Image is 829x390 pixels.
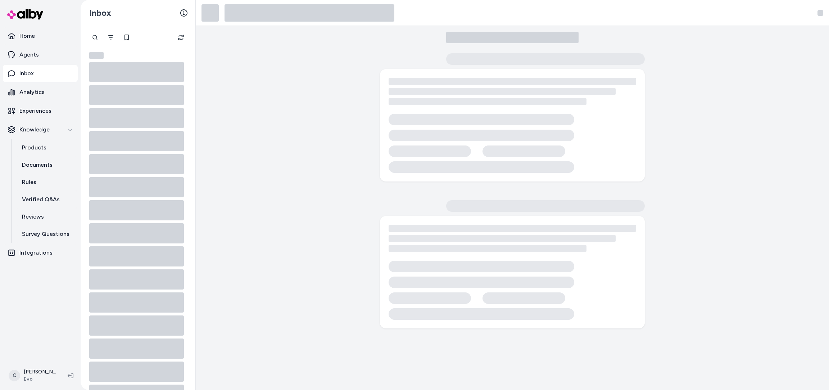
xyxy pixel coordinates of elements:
[89,8,111,18] h2: Inbox
[22,195,60,204] p: Verified Q&As
[15,139,78,156] a: Products
[174,30,188,45] button: Refresh
[19,125,50,134] p: Knowledge
[3,102,78,120] a: Experiences
[24,368,56,376] p: [PERSON_NAME]
[15,225,78,243] a: Survey Questions
[3,65,78,82] a: Inbox
[9,370,20,381] span: C
[7,9,43,19] img: alby Logo
[24,376,56,383] span: Evo
[15,174,78,191] a: Rules
[15,191,78,208] a: Verified Q&As
[19,88,45,97] p: Analytics
[15,208,78,225] a: Reviews
[22,161,53,169] p: Documents
[3,244,78,261] a: Integrations
[19,107,51,115] p: Experiences
[22,230,69,238] p: Survey Questions
[3,121,78,138] button: Knowledge
[3,84,78,101] a: Analytics
[19,50,39,59] p: Agents
[22,143,46,152] p: Products
[22,178,36,187] p: Rules
[3,46,78,63] a: Agents
[15,156,78,174] a: Documents
[3,27,78,45] a: Home
[19,32,35,40] p: Home
[19,69,34,78] p: Inbox
[104,30,118,45] button: Filter
[22,212,44,221] p: Reviews
[19,248,53,257] p: Integrations
[4,364,62,387] button: C[PERSON_NAME]Evo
